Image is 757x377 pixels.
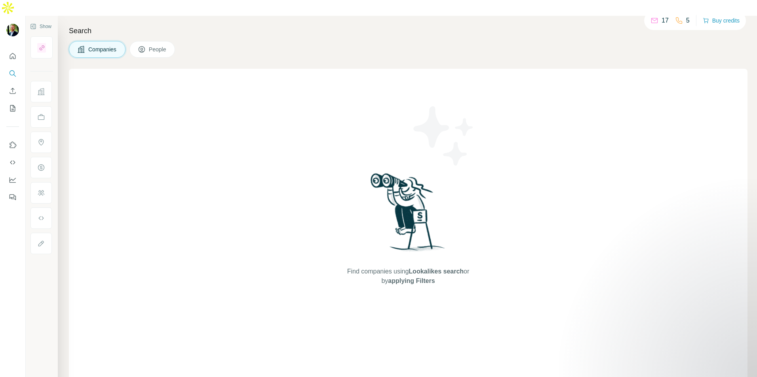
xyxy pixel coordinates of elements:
span: Companies [88,45,117,53]
span: People [149,45,167,53]
img: Avatar [6,24,19,36]
button: Quick start [6,49,19,63]
iframe: Intercom live chat [730,350,749,369]
img: Surfe Illustration - Woman searching with binoculars [367,171,449,259]
button: Enrich CSV [6,84,19,98]
h4: Search [69,25,747,36]
span: applying Filters [388,277,435,284]
button: Buy credits [703,15,740,26]
button: Use Surfe API [6,155,19,170]
button: Use Surfe on LinkedIn [6,138,19,152]
span: Find companies using or by [345,267,472,286]
button: Feedback [6,190,19,204]
span: Lookalikes search [409,268,464,275]
p: 5 [686,16,690,25]
img: Surfe Illustration - Stars [408,100,479,172]
button: Search [6,66,19,81]
button: Show [25,21,57,32]
button: My lists [6,101,19,115]
button: Dashboard [6,173,19,187]
p: 17 [662,16,669,25]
